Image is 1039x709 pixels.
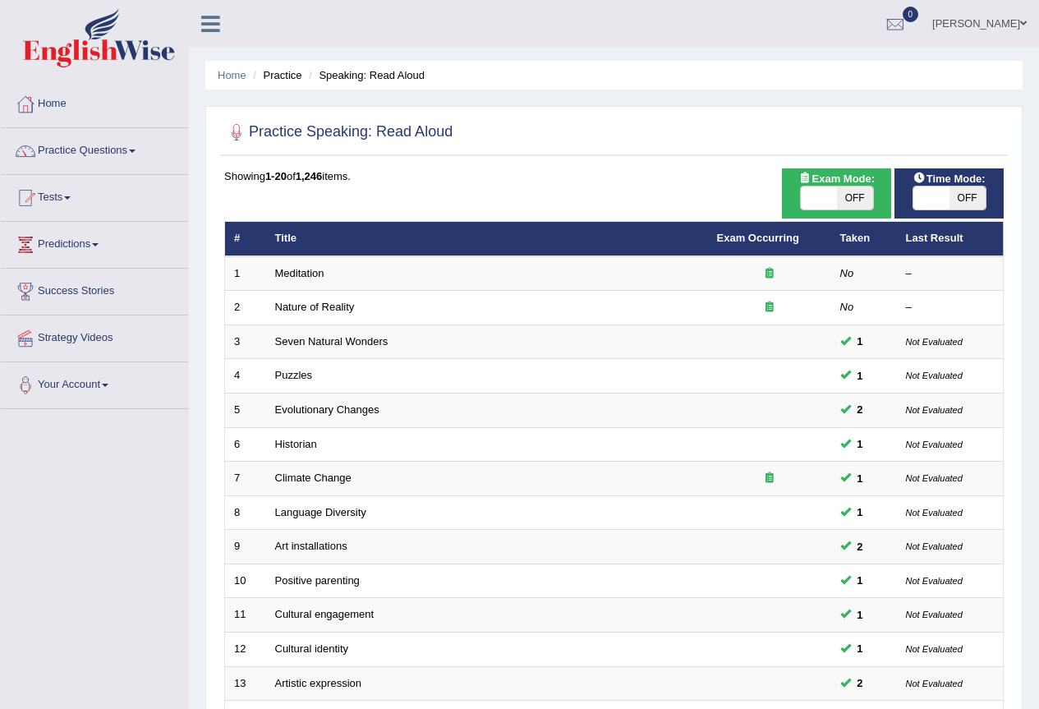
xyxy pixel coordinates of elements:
[717,266,822,282] div: Exam occurring question
[225,394,266,428] td: 5
[1,128,188,169] a: Practice Questions
[906,541,963,551] small: Not Evaluated
[225,325,266,359] td: 3
[851,674,870,692] span: You can still take this question
[717,471,822,486] div: Exam occurring question
[851,435,870,453] span: You can still take this question
[275,677,361,689] a: Artistic expression
[906,337,963,347] small: Not Evaluated
[1,175,188,216] a: Tests
[906,266,995,282] div: –
[225,495,266,530] td: 8
[275,472,352,484] a: Climate Change
[275,574,360,587] a: Positive parenting
[275,438,317,450] a: Historian
[906,610,963,619] small: Not Evaluated
[717,300,822,315] div: Exam occurring question
[275,506,366,518] a: Language Diversity
[906,405,963,415] small: Not Evaluated
[225,427,266,462] td: 6
[906,371,963,380] small: Not Evaluated
[249,67,301,83] li: Practice
[851,367,870,384] span: You can still take this question
[275,608,375,620] a: Cultural engagement
[851,640,870,657] span: You can still take this question
[275,642,349,655] a: Cultural identity
[851,504,870,521] span: You can still take this question
[906,508,963,518] small: Not Evaluated
[851,538,870,555] span: You can still take this question
[906,473,963,483] small: Not Evaluated
[305,67,425,83] li: Speaking: Read Aloud
[296,170,323,182] b: 1,246
[225,222,266,256] th: #
[275,403,379,416] a: Evolutionary Changes
[1,81,188,122] a: Home
[906,440,963,449] small: Not Evaluated
[265,170,287,182] b: 1-20
[1,269,188,310] a: Success Stories
[840,267,854,279] em: No
[906,300,995,315] div: –
[840,301,854,313] em: No
[225,291,266,325] td: 2
[225,564,266,598] td: 10
[224,168,1004,184] div: Showing of items.
[275,369,313,381] a: Puzzles
[907,170,992,187] span: Time Mode:
[1,222,188,263] a: Predictions
[831,222,897,256] th: Taken
[266,222,708,256] th: Title
[782,168,891,219] div: Show exams occurring in exams
[851,470,870,487] span: You can still take this question
[225,256,266,291] td: 1
[851,606,870,624] span: You can still take this question
[275,267,324,279] a: Meditation
[837,186,873,209] span: OFF
[225,632,266,666] td: 12
[224,120,453,145] h2: Practice Speaking: Read Aloud
[903,7,919,22] span: 0
[906,576,963,586] small: Not Evaluated
[851,572,870,589] span: You can still take this question
[275,335,388,348] a: Seven Natural Wonders
[906,644,963,654] small: Not Evaluated
[275,540,347,552] a: Art installations
[225,462,266,496] td: 7
[851,333,870,350] span: You can still take this question
[717,232,799,244] a: Exam Occurring
[793,170,881,187] span: Exam Mode:
[225,598,266,633] td: 11
[275,301,355,313] a: Nature of Reality
[906,679,963,688] small: Not Evaluated
[225,666,266,701] td: 13
[225,530,266,564] td: 9
[225,359,266,394] td: 4
[218,69,246,81] a: Home
[1,362,188,403] a: Your Account
[949,186,986,209] span: OFF
[851,401,870,418] span: You can still take this question
[1,315,188,357] a: Strategy Videos
[897,222,1004,256] th: Last Result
